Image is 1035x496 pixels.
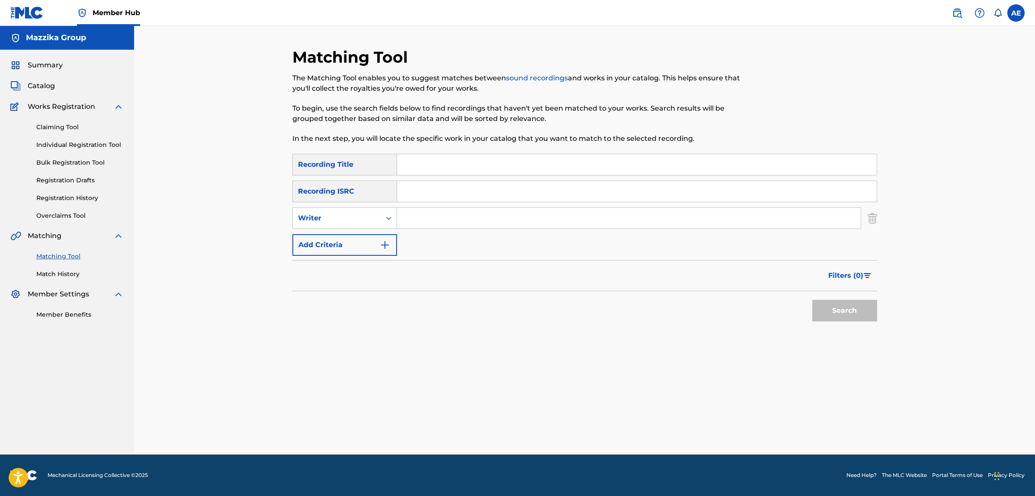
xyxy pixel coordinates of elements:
[28,289,89,299] span: Member Settings
[10,289,21,299] img: Member Settings
[948,4,966,22] a: Public Search
[292,154,877,326] form: Search Form
[506,74,568,82] a: sound recordings
[10,470,37,480] img: logo
[36,252,124,261] a: Matching Tool
[28,81,55,91] span: Catalog
[823,265,877,286] button: Filters (0)
[113,289,124,299] img: expand
[988,471,1025,479] a: Privacy Policy
[974,8,985,18] img: help
[28,60,63,70] span: Summary
[113,231,124,241] img: expand
[113,102,124,112] img: expand
[36,310,124,319] a: Member Benefits
[36,158,124,167] a: Bulk Registration Tool
[1011,341,1035,410] iframe: Resource Center
[36,176,124,185] a: Registration Drafts
[77,8,87,18] img: Top Rightsholder
[882,471,927,479] a: The MLC Website
[10,231,21,241] img: Matching
[298,213,376,223] div: Writer
[48,471,148,479] span: Mechanical Licensing Collective © 2025
[1007,4,1025,22] div: User Menu
[828,270,863,281] span: Filters ( 0 )
[36,123,124,132] a: Claiming Tool
[292,134,743,144] p: In the next step, you will locate the specific work in your catalog that you want to match to the...
[36,211,124,220] a: Overclaims Tool
[28,231,61,241] span: Matching
[846,471,877,479] a: Need Help?
[380,240,390,250] img: 9d2ae6d4665cec9f34b9.svg
[994,463,1000,489] div: Drag
[28,102,95,112] span: Works Registration
[10,102,22,112] img: Works Registration
[292,234,397,256] button: Add Criteria
[36,140,124,149] a: Individual Registration Tool
[952,8,962,18] img: search
[36,270,124,279] a: Match History
[26,33,86,43] h5: Mazzika Group
[10,81,21,91] img: Catalog
[36,194,124,203] a: Registration History
[10,33,21,43] img: Accounts
[993,9,1002,17] div: Notifications
[292,73,743,94] p: The Matching Tool enables you to suggest matches between and works in your catalog. This helps en...
[292,48,412,67] h2: Matching Tool
[932,471,983,479] a: Portal Terms of Use
[864,273,871,278] img: filter
[93,8,140,18] span: Member Hub
[10,60,63,70] a: SummarySummary
[868,207,877,229] img: Delete Criterion
[971,4,988,22] div: Help
[10,6,44,19] img: MLC Logo
[10,81,55,91] a: CatalogCatalog
[292,103,743,124] p: To begin, use the search fields below to find recordings that haven't yet been matched to your wo...
[10,60,21,70] img: Summary
[992,455,1035,496] iframe: Chat Widget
